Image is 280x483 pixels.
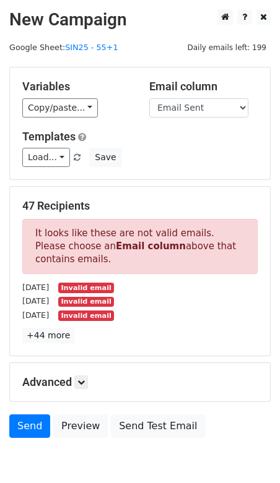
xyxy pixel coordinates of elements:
small: [DATE] [22,310,49,320]
span: Daily emails left: 199 [183,41,271,54]
small: [DATE] [22,296,49,306]
a: SIN25 - 55+1 [65,43,118,52]
a: Preview [53,414,108,438]
h2: New Campaign [9,9,271,30]
iframe: Chat Widget [218,424,280,483]
small: Invalid email [58,297,114,307]
small: Invalid email [58,283,114,293]
h5: 47 Recipients [22,199,258,213]
small: Google Sheet: [9,43,118,52]
a: Load... [22,148,70,167]
a: Daily emails left: 199 [183,43,271,52]
button: Save [89,148,121,167]
h5: Advanced [22,375,258,389]
a: Copy/paste... [22,98,98,118]
strong: Email column [116,241,186,252]
p: It looks like these are not valid emails. Please choose an above that contains emails. [22,219,258,274]
a: +44 more [22,328,74,343]
h5: Email column [149,80,258,93]
small: Invalid email [58,310,114,321]
a: Send [9,414,50,438]
h5: Variables [22,80,131,93]
a: Templates [22,130,76,143]
small: [DATE] [22,283,49,292]
a: Send Test Email [111,414,205,438]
